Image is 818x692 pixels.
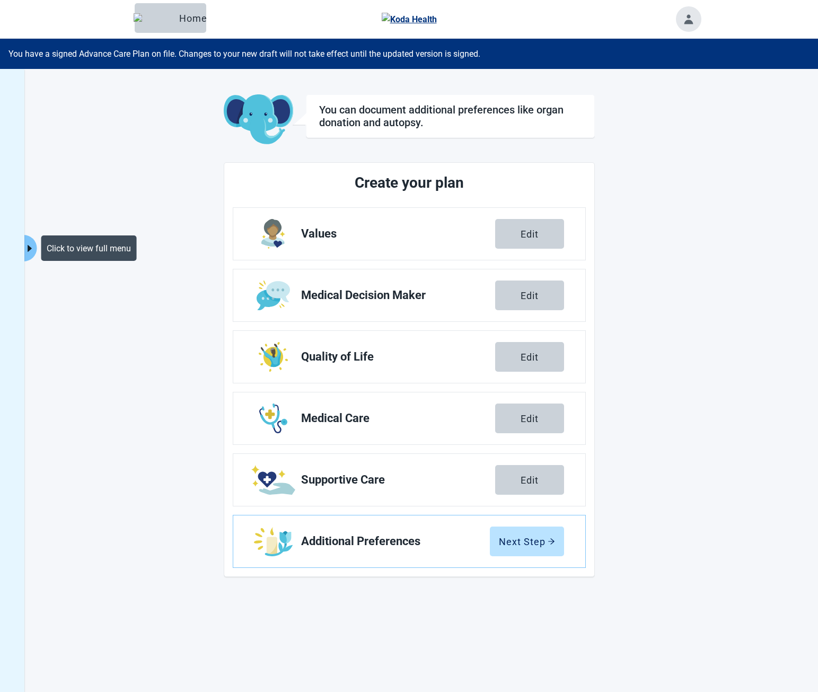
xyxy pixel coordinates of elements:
div: Edit [521,475,539,485]
span: Supportive Care [301,474,495,486]
a: Edit Additional Preferences section [233,515,585,567]
a: Edit Values section [233,208,585,260]
img: Koda Health [382,13,437,26]
button: Edit [495,342,564,372]
a: Edit Quality of Life section [233,331,585,383]
div: Edit [521,413,539,424]
h1: You can document additional preferences like organ donation and autopsy. [319,103,582,129]
button: Edit [495,281,564,310]
button: Toggle account menu [676,6,701,32]
a: Edit Medical Decision Maker section [233,269,585,321]
a: Edit Supportive Care section [233,454,585,506]
span: Quality of Life [301,351,495,363]
div: Click to view full menu [41,235,136,261]
span: caret-right [24,243,34,253]
span: Medical Decision Maker [301,289,495,302]
div: Edit [521,352,539,362]
span: arrow-right [548,538,555,545]
button: Edit [495,404,564,433]
span: Medical Care [301,412,495,425]
button: Edit [495,465,564,495]
span: Additional Preferences [301,535,490,548]
div: Edit [521,229,539,239]
img: Elephant [134,13,175,23]
button: Edit [495,219,564,249]
a: Edit Medical Care section [233,392,585,444]
span: Values [301,227,495,240]
div: Edit [521,290,539,301]
button: Next Steparrow-right [490,527,564,556]
h2: Create your plan [272,171,546,195]
button: ElephantHome [135,3,206,33]
div: Home [143,13,198,23]
main: Main content [118,94,701,577]
img: Koda Elephant [224,94,293,145]
div: Next Step [499,536,555,547]
button: Expand menu [23,235,37,261]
